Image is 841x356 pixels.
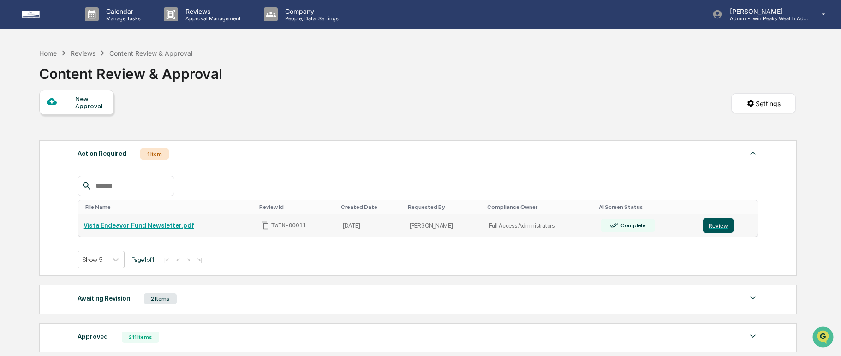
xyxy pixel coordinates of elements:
[6,130,62,147] a: 🔎Data Lookup
[161,256,172,264] button: |<
[67,117,74,125] div: 🗄️
[65,156,112,163] a: Powered byPylon
[408,204,480,210] div: Toggle SortBy
[747,331,758,342] img: caret
[39,58,222,82] div: Content Review & Approval
[259,204,334,210] div: Toggle SortBy
[747,148,758,159] img: caret
[140,148,169,160] div: 1 Item
[811,326,836,350] iframe: Open customer support
[92,156,112,163] span: Pylon
[31,71,151,80] div: Start new chat
[22,11,66,18] img: logo
[131,256,155,263] span: Page 1 of 1
[178,15,245,22] p: Approval Management
[195,256,205,264] button: >|
[178,7,245,15] p: Reviews
[278,7,343,15] p: Company
[261,221,269,230] span: Copy Id
[722,7,808,15] p: [PERSON_NAME]
[9,135,17,142] div: 🔎
[483,214,596,237] td: Full Access Administrators
[9,117,17,125] div: 🖐️
[76,116,114,125] span: Attestations
[722,15,808,22] p: Admin • Twin Peaks Wealth Advisors
[84,222,194,229] a: Vista Endeavor Fund Newsletter.pdf
[78,148,126,160] div: Action Required
[99,15,145,22] p: Manage Tasks
[173,256,183,264] button: <
[71,49,95,57] div: Reviews
[487,204,592,210] div: Toggle SortBy
[747,292,758,303] img: caret
[6,113,63,129] a: 🖐️Preclearance
[109,49,192,57] div: Content Review & Approval
[157,73,168,84] button: Start new chat
[63,113,118,129] a: 🗄️Attestations
[99,7,145,15] p: Calendar
[271,222,306,229] span: TWIN-00011
[39,49,57,57] div: Home
[278,15,343,22] p: People, Data, Settings
[122,332,159,343] div: 211 Items
[404,214,483,237] td: [PERSON_NAME]
[9,71,26,87] img: 1746055101610-c473b297-6a78-478c-a979-82029cc54cd1
[703,218,734,233] button: Review
[9,19,168,34] p: How can we help?
[78,331,108,343] div: Approved
[18,134,58,143] span: Data Lookup
[18,116,60,125] span: Preclearance
[75,95,106,110] div: New Approval
[31,80,117,87] div: We're available if you need us!
[184,256,193,264] button: >
[731,93,796,113] button: Settings
[619,222,646,229] div: Complete
[144,293,177,304] div: 2 Items
[337,214,404,237] td: [DATE]
[78,292,130,304] div: Awaiting Revision
[341,204,400,210] div: Toggle SortBy
[703,218,752,233] a: Review
[85,204,252,210] div: Toggle SortBy
[705,204,754,210] div: Toggle SortBy
[599,204,694,210] div: Toggle SortBy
